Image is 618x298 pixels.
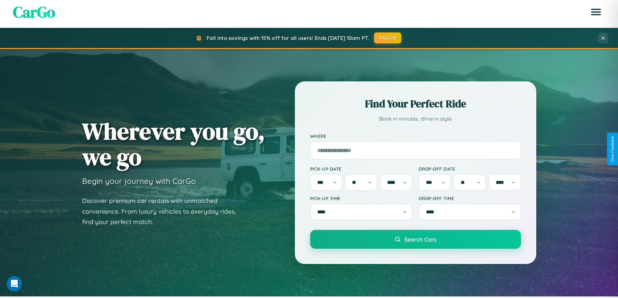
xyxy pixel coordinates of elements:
[587,3,605,21] button: Open menu
[419,166,521,172] label: Drop-off Date
[6,276,22,292] iframe: Intercom live chat
[310,97,521,111] h2: Find Your Perfect Ride
[310,166,412,172] label: Pick-up Date
[310,230,521,249] button: Search Cars
[310,114,521,124] p: Book in minutes, drive in style
[404,236,436,243] span: Search Cars
[207,35,369,41] span: Fall into savings with 15% off for all users! Ends [DATE] 10am PT.
[310,196,412,201] label: Pick-up Time
[310,133,521,139] label: Where
[82,176,196,186] h3: Begin your journey with CarGo
[13,1,55,23] span: CarGo
[610,136,615,162] div: Give Feedback
[82,196,244,227] p: Discover premium car rentals with unmatched convenience. From luxury vehicles to everyday rides, ...
[82,118,265,170] h1: Wherever you go, we go
[374,32,401,43] button: FALL15
[419,196,521,201] label: Drop-off Time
